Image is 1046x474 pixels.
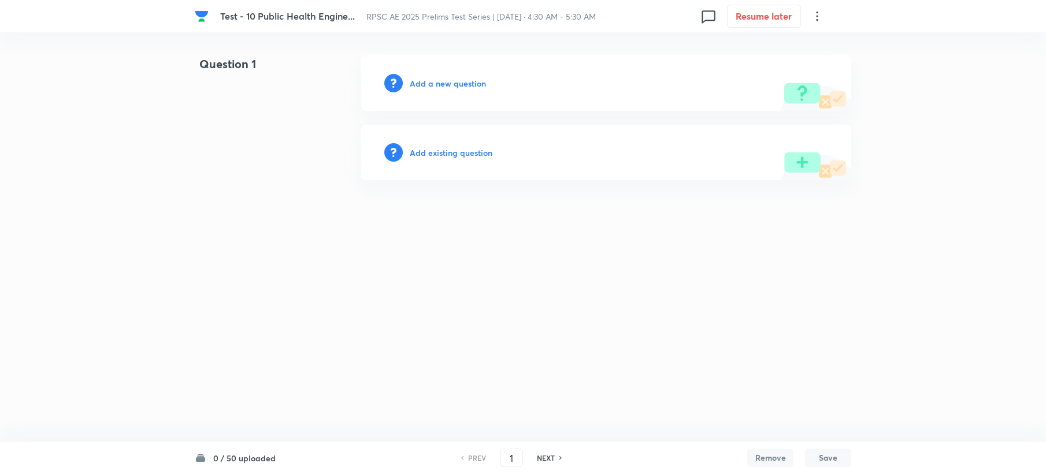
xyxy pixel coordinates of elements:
h6: PREV [468,453,486,463]
h6: 0 / 50 uploaded [213,452,276,464]
img: Company Logo [195,9,209,23]
button: Save [805,449,851,467]
span: Test - 10 Public Health Engine... [220,10,355,22]
a: Company Logo [195,9,211,23]
span: RPSC AE 2025 Prelims Test Series | [DATE] · 4:30 AM - 5:30 AM [366,11,596,22]
button: Resume later [727,5,801,28]
button: Remove [747,449,793,467]
h6: Add existing question [410,147,492,159]
h6: NEXT [537,453,555,463]
h4: Question 1 [195,55,324,82]
h6: Add a new question [410,77,486,89]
